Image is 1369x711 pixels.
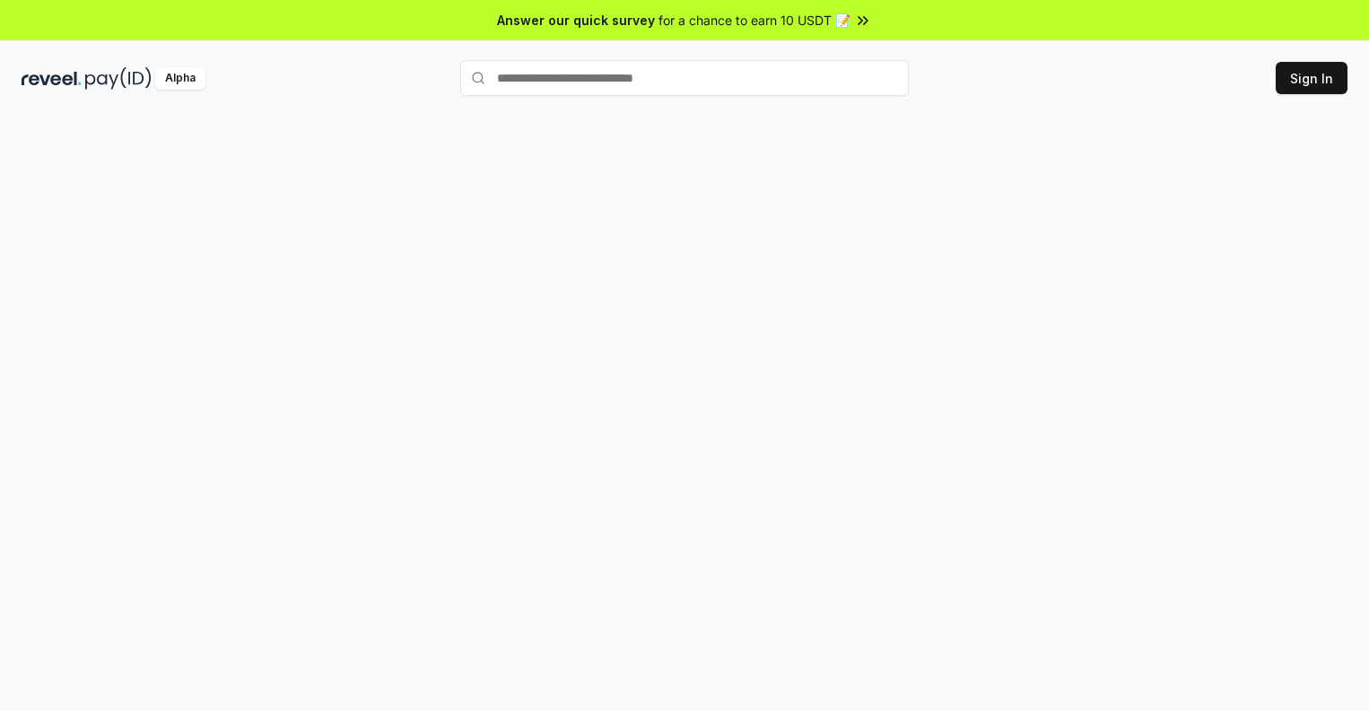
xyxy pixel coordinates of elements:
[155,67,205,90] div: Alpha
[22,67,82,90] img: reveel_dark
[658,11,850,30] span: for a chance to earn 10 USDT 📝
[85,67,152,90] img: pay_id
[1276,62,1347,94] button: Sign In
[497,11,655,30] span: Answer our quick survey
